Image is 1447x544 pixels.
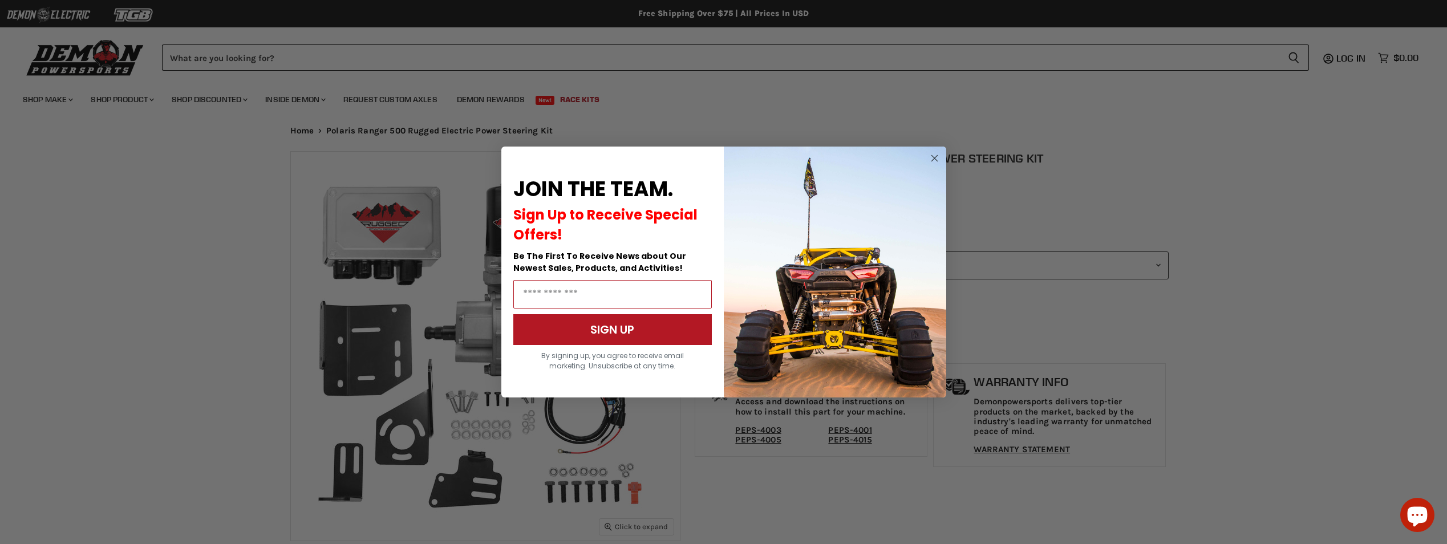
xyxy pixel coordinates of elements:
[927,151,942,165] button: Close dialog
[513,280,712,308] input: Email Address
[513,205,698,244] span: Sign Up to Receive Special Offers!
[1397,498,1438,535] inbox-online-store-chat: Shopify online store chat
[513,314,712,345] button: SIGN UP
[513,174,673,204] span: JOIN THE TEAM.
[513,250,686,274] span: Be The First To Receive News about Our Newest Sales, Products, and Activities!
[541,351,684,371] span: By signing up, you agree to receive email marketing. Unsubscribe at any time.
[724,147,946,397] img: a9095488-b6e7-41ba-879d-588abfab540b.jpeg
